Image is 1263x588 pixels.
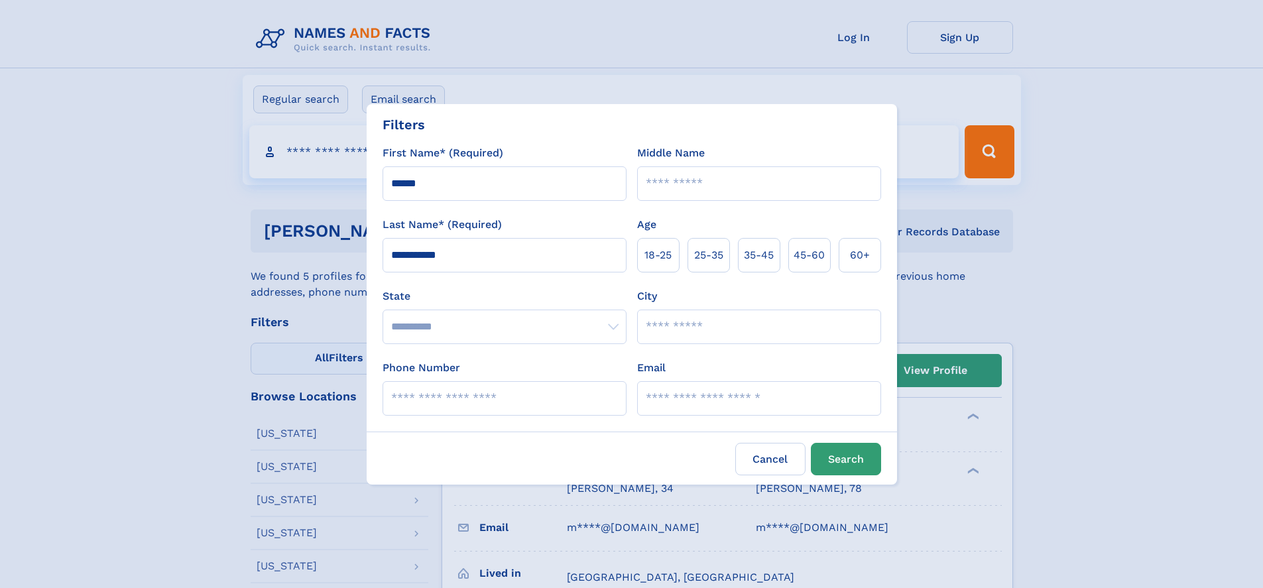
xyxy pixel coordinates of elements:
label: Phone Number [383,360,460,376]
span: 25‑35 [694,247,723,263]
span: 45‑60 [794,247,825,263]
label: Age [637,217,656,233]
span: 35‑45 [744,247,774,263]
label: First Name* (Required) [383,145,503,161]
span: 60+ [850,247,870,263]
label: Last Name* (Required) [383,217,502,233]
label: Middle Name [637,145,705,161]
label: Cancel [735,443,806,475]
div: Filters [383,115,425,135]
button: Search [811,443,881,475]
span: 18‑25 [644,247,672,263]
label: Email [637,360,666,376]
label: State [383,288,627,304]
label: City [637,288,657,304]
